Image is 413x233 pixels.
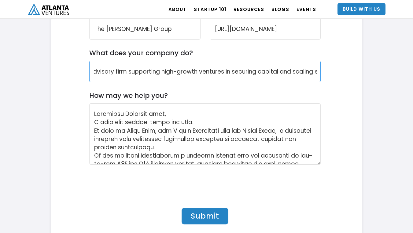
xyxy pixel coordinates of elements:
a: Build With Us [337,3,385,15]
a: Startup 101 [194,1,226,18]
label: How may we help you? [89,91,168,100]
label: What does your company do? [89,49,193,57]
a: BLOGS [271,1,289,18]
iframe: reCAPTCHA [89,171,182,195]
a: RESOURCES [234,1,264,18]
input: Company Name [89,18,201,40]
input: Submit [182,208,228,224]
a: EVENTS [297,1,316,18]
a: ABOUT [168,1,186,18]
input: Company Description [89,61,321,82]
input: Company Website [210,18,321,40]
